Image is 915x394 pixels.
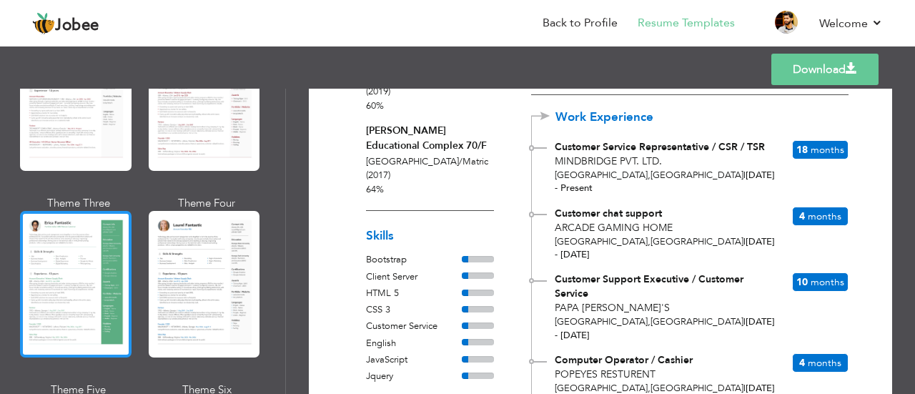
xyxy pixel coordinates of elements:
[819,15,883,32] a: Welcome
[555,235,775,262] span: [DATE] - [DATE]
[555,235,743,248] span: [GEOGRAPHIC_DATA] [GEOGRAPHIC_DATA]
[543,15,618,31] a: Back to Profile
[648,315,651,328] span: ,
[555,169,775,195] span: [DATE] - Present
[648,235,651,248] span: ,
[366,183,384,196] span: 64%
[32,12,55,35] img: jobee.io
[366,253,462,267] div: Bootstrap
[743,235,746,248] span: |
[555,315,775,342] span: [DATE] - [DATE]
[555,272,743,300] span: Customer Support Executive / Customer Service
[638,15,735,31] a: Resume Templates
[799,210,805,223] span: 4
[555,221,673,235] span: Arcade Gaming Home
[366,124,494,153] div: [PERSON_NAME] Educational Complex 70/F
[555,154,662,168] span: Mindbridge Pvt. Ltd.
[771,54,879,85] a: Download
[366,85,390,98] span: (2019)
[775,11,798,34] img: Profile Img
[555,301,670,315] span: Papa [PERSON_NAME]'s
[808,356,841,370] span: Months
[366,287,462,301] div: HTML 5
[366,320,462,334] div: Customer Service
[811,143,844,157] span: Months
[555,368,656,381] span: Popeyes Resturent
[555,169,743,182] span: [GEOGRAPHIC_DATA] [GEOGRAPHIC_DATA]
[32,12,99,35] a: Jobee
[55,18,99,34] span: Jobee
[152,196,263,211] div: Theme Four
[366,303,462,317] div: CSS 3
[555,315,743,328] span: [GEOGRAPHIC_DATA] [GEOGRAPHIC_DATA]
[555,111,676,124] span: Work Experience
[811,275,844,289] span: Months
[743,169,746,182] span: |
[366,99,384,112] span: 60%
[23,196,134,211] div: Theme Three
[648,169,651,182] span: ,
[366,155,488,168] span: [GEOGRAPHIC_DATA] Matric
[366,169,390,182] span: (2017)
[366,230,494,243] h3: Skills
[555,140,765,154] span: Customer Service Representative / CSR / TSR
[555,353,693,367] span: Computer Operator / Cashier
[555,207,662,220] span: Customer chat support
[366,337,462,351] div: English
[808,210,841,223] span: Months
[796,275,808,289] span: 10
[743,315,746,328] span: |
[459,155,463,168] span: /
[366,270,462,285] div: Client Server
[366,353,462,368] div: JavaScript
[796,143,808,157] span: 18
[366,370,462,384] div: Jquery
[799,356,805,370] span: 4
